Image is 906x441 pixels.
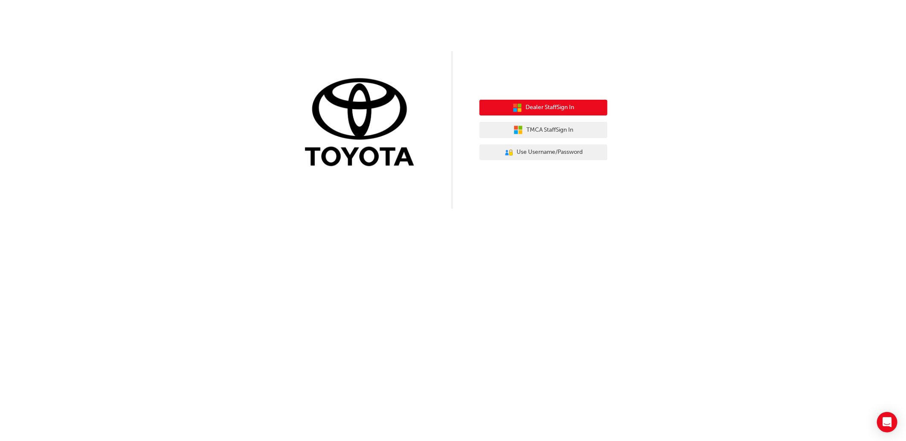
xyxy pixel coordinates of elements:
button: Use Username/Password [479,144,607,161]
button: Dealer StaffSign In [479,100,607,116]
div: Open Intercom Messenger [877,412,897,432]
button: TMCA StaffSign In [479,122,607,138]
span: TMCA Staff Sign In [526,125,573,135]
img: Trak [299,76,427,170]
span: Dealer Staff Sign In [526,103,574,112]
span: Use Username/Password [517,147,583,157]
